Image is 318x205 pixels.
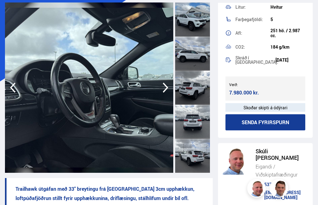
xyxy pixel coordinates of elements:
div: Afl: [235,31,270,35]
div: [DATE] [275,58,306,63]
img: siFngHWaQ9KaOqBr.png [248,180,267,198]
div: CO2: [235,45,270,49]
div: 251 hö. / 2.987 cc. [270,28,306,38]
div: Skoðar skipti á ódýrari [225,103,306,112]
img: siFngHWaQ9KaOqBr.png [223,148,249,175]
div: Farþegafjöldi: [235,17,270,22]
div: 7.980.000 kr. [229,89,263,97]
a: [EMAIL_ADDRESS][DOMAIN_NAME] [256,190,308,200]
div: 184 g/km [270,45,306,50]
div: Skráð í [GEOGRAPHIC_DATA]: [235,56,275,64]
img: FbJEzSuNWCJXmdc-.webp [270,180,289,198]
div: Verð: [229,82,266,87]
div: Litur: [235,5,270,9]
div: Eigandi / Viðskiptafræðingur [256,163,308,179]
img: 3365220.jpeg [5,2,173,173]
div: Skúli [PERSON_NAME] [256,148,308,161]
button: Opna LiveChat spjallviðmót [5,2,24,21]
div: Hvítur [270,5,306,10]
button: Senda fyrirspurn [225,114,306,130]
div: 5 [270,17,306,22]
